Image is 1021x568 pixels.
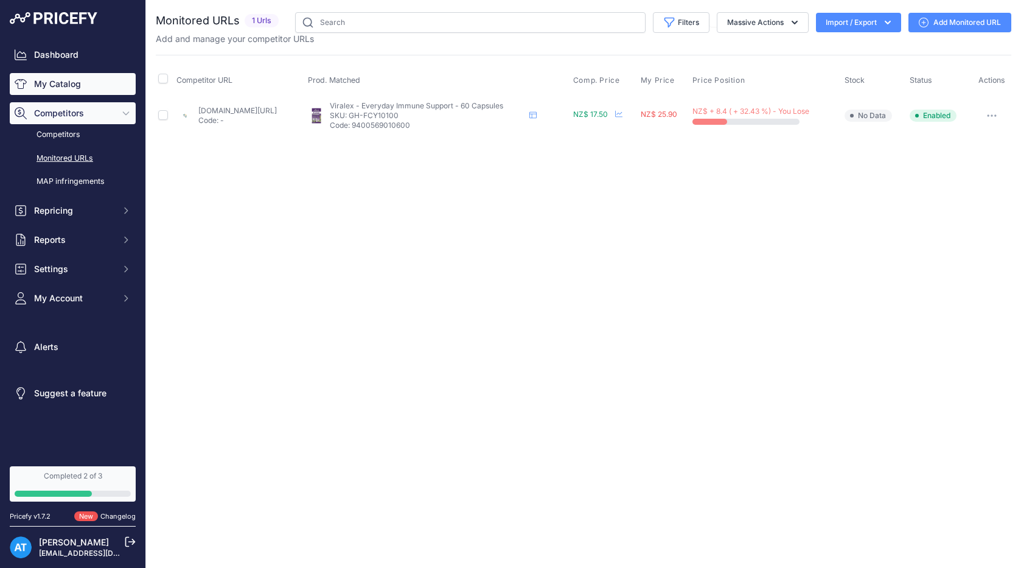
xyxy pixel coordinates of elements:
[10,382,136,404] a: Suggest a feature
[10,258,136,280] button: Settings
[910,110,957,122] span: Enabled
[10,44,136,452] nav: Sidebar
[156,12,240,29] h2: Monitored URLs
[34,234,114,246] span: Reports
[641,75,675,85] span: My Price
[653,12,709,33] button: Filters
[295,12,646,33] input: Search
[717,12,809,33] button: Massive Actions
[692,75,745,85] span: Price Position
[10,229,136,251] button: Reports
[845,110,892,122] span: No Data
[573,75,622,85] button: Comp. Price
[198,116,277,125] p: Code: -
[176,75,232,85] span: Competitor URL
[641,110,677,119] span: NZ$ 25.90
[10,466,136,502] a: Completed 2 of 3
[308,75,360,85] span: Prod. Matched
[573,110,608,119] span: NZ$ 17.50
[10,148,136,169] a: Monitored URLs
[641,75,677,85] button: My Price
[245,14,279,28] span: 1 Urls
[74,511,98,522] span: New
[10,200,136,222] button: Repricing
[330,111,524,121] p: SKU: GH-FCY10100
[692,107,809,116] span: NZ$ + 8.4 ( + 32.43 %) - You Lose
[34,205,114,217] span: Repricing
[198,106,277,115] a: [DOMAIN_NAME][URL]
[10,336,136,358] a: Alerts
[156,33,314,45] p: Add and manage your competitor URLs
[908,13,1011,32] a: Add Monitored URL
[845,75,865,85] span: Stock
[39,537,109,547] a: [PERSON_NAME]
[10,511,51,522] div: Pricefy v1.7.2
[39,549,166,558] a: [EMAIL_ADDRESS][DOMAIN_NAME]
[34,107,114,119] span: Competitors
[978,75,1005,85] span: Actions
[10,12,97,24] img: Pricefy Logo
[10,73,136,95] a: My Catalog
[330,101,503,110] span: Viralex - Everyday Immune Support - 60 Capsules
[34,263,114,275] span: Settings
[10,124,136,146] a: Competitors
[10,171,136,192] a: MAP infringements
[10,102,136,124] button: Competitors
[692,75,747,85] button: Price Position
[10,44,136,66] a: Dashboard
[330,121,524,130] p: Code: 9400569010600
[816,13,901,32] button: Import / Export
[15,471,131,481] div: Completed 2 of 3
[910,75,932,85] span: Status
[100,512,136,521] a: Changelog
[573,75,620,85] span: Comp. Price
[34,292,114,304] span: My Account
[10,287,136,309] button: My Account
